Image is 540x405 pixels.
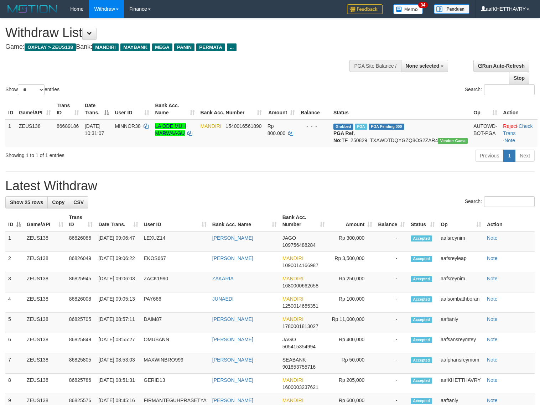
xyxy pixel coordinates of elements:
[82,99,112,119] th: Date Trans.: activate to sort column descending
[92,43,119,51] span: MANDIRI
[328,333,375,353] td: Rp 400,000
[69,196,88,208] a: CSV
[465,84,535,95] label: Search:
[347,4,383,14] img: Feedback.jpg
[484,84,535,95] input: Search:
[473,60,529,72] a: Run Auto-Refresh
[509,72,529,84] a: Stop
[5,4,59,14] img: MOTION_logo.png
[265,99,298,119] th: Amount: activate to sort column ascending
[120,43,150,51] span: MAYBANK
[465,196,535,207] label: Search:
[282,263,318,268] span: Copy 1090014166987 to clipboard
[282,255,303,261] span: MANDIRI
[411,357,432,363] span: Accepted
[484,211,535,231] th: Action
[212,235,253,241] a: [PERSON_NAME]
[406,63,440,69] span: None selected
[212,316,253,322] a: [PERSON_NAME]
[212,276,234,281] a: ZAKARIA
[5,179,535,193] h1: Latest Withdraw
[408,211,438,231] th: Status: activate to sort column ascending
[66,252,96,272] td: 86826049
[401,60,448,72] button: None selected
[438,333,484,353] td: aafsansreymtey
[141,374,209,394] td: GERID13
[471,119,500,147] td: AUTOWD-BOT-PGA
[282,344,316,349] span: Copy 505415354994 to clipboard
[85,123,104,136] span: [DATE] 10:31:07
[95,353,141,374] td: [DATE] 08:53:03
[487,357,498,363] a: Note
[16,99,54,119] th: Game/API: activate to sort column ascending
[331,99,471,119] th: Status
[328,211,375,231] th: Amount: activate to sort column ascending
[115,123,140,129] span: MINNOR38
[375,211,408,231] th: Balance: activate to sort column ascending
[282,283,318,289] span: Copy 1680000662658 to clipboard
[282,235,296,241] span: JAGO
[141,211,209,231] th: User ID: activate to sort column ascending
[5,43,353,51] h4: Game: Bank:
[282,337,296,342] span: JAGO
[282,364,316,370] span: Copy 901853755716 to clipboard
[5,353,24,374] td: 7
[471,99,500,119] th: Op: activate to sort column ascending
[95,252,141,272] td: [DATE] 09:06:22
[5,211,24,231] th: ID: activate to sort column descending
[282,323,318,329] span: Copy 1780001813027 to clipboard
[328,292,375,313] td: Rp 100,000
[66,272,96,292] td: 86825945
[24,272,66,292] td: ZEUS138
[141,252,209,272] td: EKOS667
[141,292,209,313] td: PAY666
[328,374,375,394] td: Rp 205,000
[5,99,16,119] th: ID
[5,292,24,313] td: 4
[328,231,375,252] td: Rp 300,000
[411,337,432,343] span: Accepted
[57,123,79,129] span: 86689186
[438,272,484,292] td: aafsreynim
[227,43,237,51] span: ...
[268,123,286,136] span: Rp 800.000
[66,313,96,333] td: 86825705
[375,231,408,252] td: -
[5,374,24,394] td: 8
[212,377,253,383] a: [PERSON_NAME]
[503,123,533,136] a: Check Trans
[24,252,66,272] td: ZEUS138
[375,313,408,333] td: -
[198,99,265,119] th: Bank Acc. Number: activate to sort column ascending
[375,252,408,272] td: -
[95,272,141,292] td: [DATE] 09:06:03
[411,378,432,384] span: Accepted
[331,119,471,147] td: TF_250829_TXAWDTDQYGZQ8OS2ZAR4
[282,276,303,281] span: MANDIRI
[282,316,303,322] span: MANDIRI
[152,43,172,51] span: MEGA
[504,137,515,143] a: Note
[282,357,306,363] span: SEABANK
[47,196,69,208] a: Copy
[66,374,96,394] td: 86825786
[438,374,484,394] td: aafKHETTHAVRY
[25,43,76,51] span: OXPLAY > ZEUS138
[438,252,484,272] td: aafsreyleap
[438,313,484,333] td: aaftanly
[418,2,428,8] span: 34
[10,199,43,205] span: Show 25 rows
[375,292,408,313] td: -
[487,296,498,302] a: Note
[487,276,498,281] a: Note
[16,119,54,147] td: ZEUS138
[355,124,367,130] span: Marked by aafkaynarin
[95,292,141,313] td: [DATE] 09:05:13
[5,26,353,40] h1: Withdraw List
[212,357,253,363] a: [PERSON_NAME]
[393,4,423,14] img: Button%20Memo.svg
[282,296,303,302] span: MANDIRI
[434,4,469,14] img: panduan.png
[24,231,66,252] td: ZEUS138
[66,353,96,374] td: 86825805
